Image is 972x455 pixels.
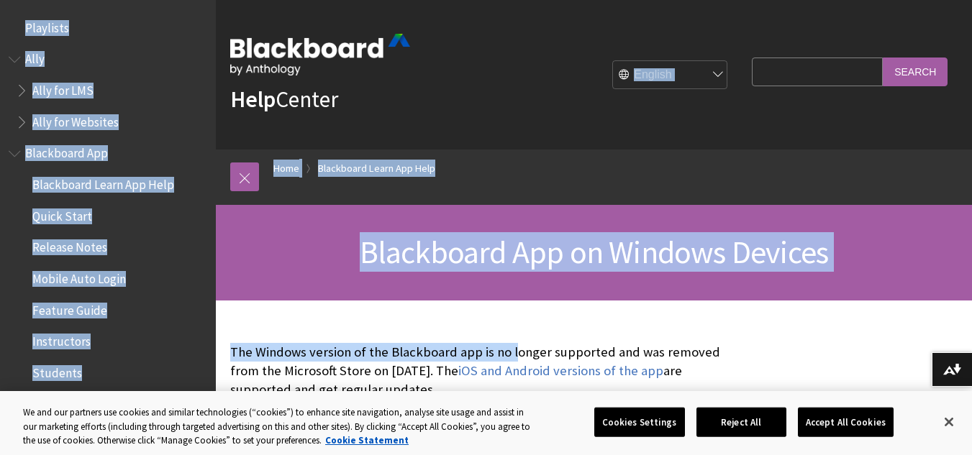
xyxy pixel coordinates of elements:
a: Blackboard Learn App Help [318,160,435,178]
a: iOS and Android versions of the app [458,362,663,380]
button: Accept All Cookies [798,407,894,437]
span: Release Notes [32,236,107,255]
span: Feature Guide [32,298,107,318]
button: Close [933,406,965,438]
span: Quick Start [32,204,92,224]
a: More information about your privacy, opens in a new tab [325,434,409,446]
nav: Book outline for Playlists [9,16,207,40]
a: HelpCenter [230,85,338,114]
a: Home [273,160,299,178]
button: Reject All [696,407,786,437]
span: Ally for Websites [32,110,119,129]
span: Blackboard App [25,142,108,161]
nav: Book outline for Anthology Ally Help [9,47,207,134]
span: Students [32,361,82,380]
span: Ally [25,47,45,67]
span: Instructors [32,330,91,349]
p: The Windows version of the Blackboard app is no longer supported and was removed from the Microso... [230,343,745,400]
button: Cookies Settings [594,407,685,437]
input: Search [883,58,948,86]
span: Mobile Auto Login [32,267,126,286]
img: Blackboard by Anthology [230,34,410,75]
span: Ally for LMS [32,78,94,98]
span: Blackboard Learn App Help [32,173,174,192]
span: Blackboard App on Windows Devices [360,232,829,272]
span: Playlists [25,16,69,35]
strong: Help [230,85,276,114]
div: We and our partners use cookies and similar technologies (“cookies”) to enhance site navigation, ... [23,405,535,448]
select: Site Language Selector [613,61,728,90]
